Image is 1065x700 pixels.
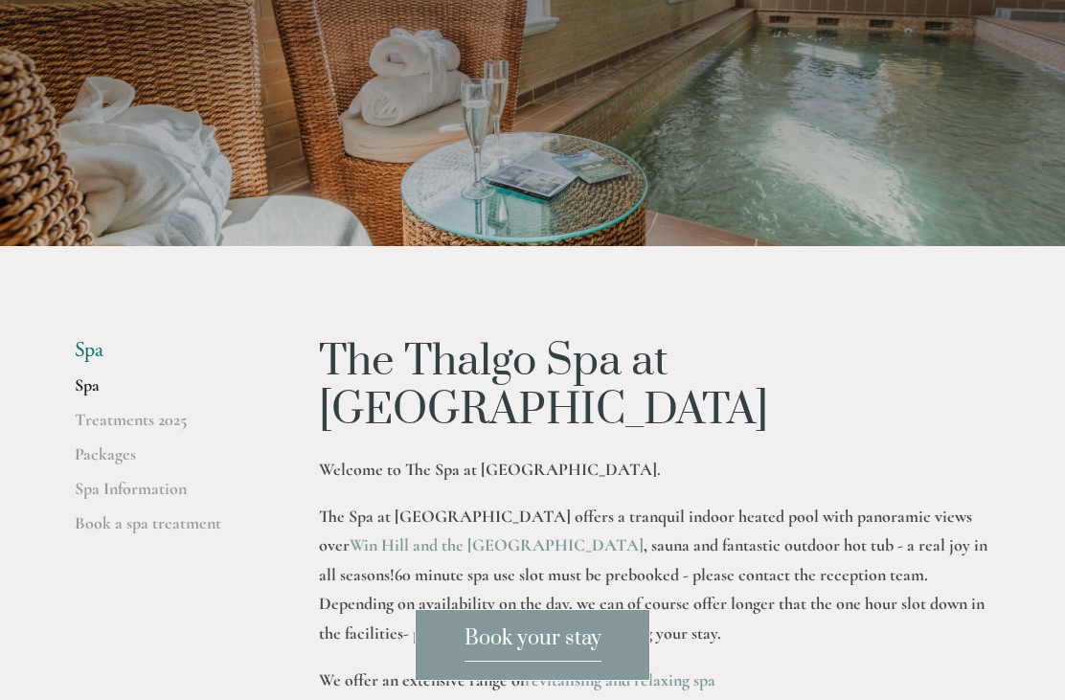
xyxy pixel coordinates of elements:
a: Spa Information [75,478,258,512]
a: Book your stay [415,609,650,681]
strong: The Spa at [GEOGRAPHIC_DATA] offers a tranquil indoor heated pool with panoramic views over [319,506,976,556]
a: Packages [75,443,258,478]
strong: We offer an extensive range of [319,669,525,690]
a: Treatments 2025 [75,409,258,443]
a: Spa [75,374,258,409]
li: Spa [75,338,258,363]
span: Book your stay [465,625,601,662]
a: Book a spa treatment [75,512,258,547]
h1: The Thalgo Spa at [GEOGRAPHIC_DATA] [319,338,990,435]
strong: Welcome to The Spa at [GEOGRAPHIC_DATA]. [319,459,661,480]
p: 60 minute spa use slot must be prebooked - please contact the reception team. Depending on availa... [319,502,990,648]
strong: , sauna and fantastic outdoor hot tub - a real joy in all seasons! [319,534,991,585]
a: Win Hill and the [GEOGRAPHIC_DATA] [350,534,644,555]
